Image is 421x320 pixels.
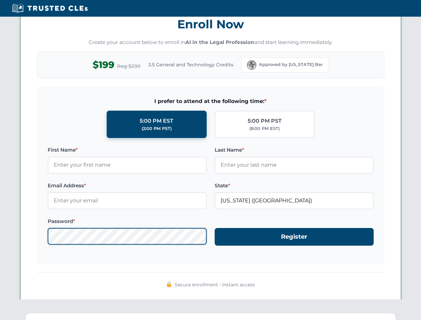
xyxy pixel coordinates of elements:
[215,182,374,190] label: State
[37,39,384,46] p: Create your account below to enroll in and start learning immediately.
[247,60,256,70] img: Florida Bar
[48,97,374,106] span: I prefer to attend at the following time:
[48,192,207,209] input: Enter your email
[249,125,280,132] div: (8:00 PM EST)
[166,282,172,287] img: 🔒
[215,228,374,246] button: Register
[215,157,374,173] input: Enter your last name
[140,117,173,125] div: 5:00 PM EST
[215,192,374,209] input: Florida (FL)
[48,217,207,225] label: Password
[215,146,374,154] label: Last Name
[93,57,114,72] span: $199
[148,61,233,68] span: 2.5 General and Technology Credits
[37,14,384,35] h3: Enroll Now
[259,61,323,68] span: Approved by [US_STATE] Bar
[10,3,90,13] img: Trusted CLEs
[48,146,207,154] label: First Name
[248,117,282,125] div: 5:00 PM PST
[185,39,254,45] strong: AI in the Legal Profession
[175,281,255,288] span: Secure enrollment • Instant access
[117,62,140,70] span: Reg $299
[142,125,172,132] div: (2:00 PM PST)
[48,182,207,190] label: Email Address
[48,157,207,173] input: Enter your first name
